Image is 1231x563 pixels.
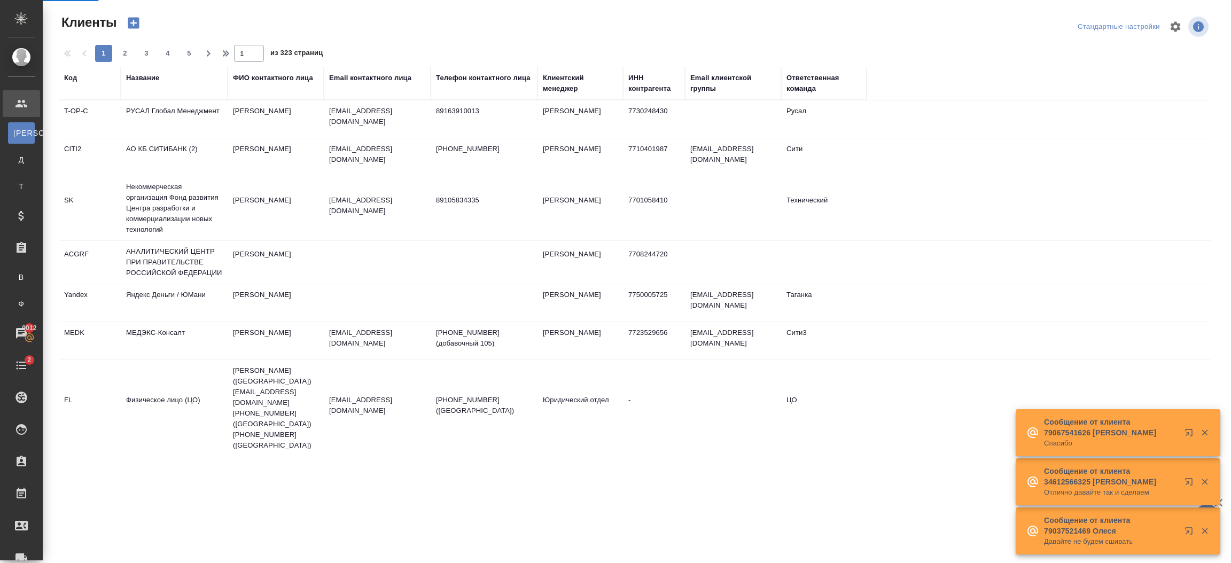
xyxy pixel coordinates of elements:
td: ACGRF [59,244,121,281]
button: 5 [181,45,198,62]
span: Настроить таблицу [1163,14,1188,40]
td: [EMAIL_ADDRESS][DOMAIN_NAME] [685,138,781,176]
td: T-OP-C [59,100,121,138]
td: [PERSON_NAME] [228,100,324,138]
div: Email контактного лица [329,73,411,83]
td: 7723529656 [623,322,685,359]
td: [PERSON_NAME] [537,322,623,359]
a: В [8,267,35,288]
div: split button [1075,19,1163,35]
span: 4 [159,48,176,59]
td: ЦО [781,389,867,427]
p: Отлично давайте так и сделаем [1044,487,1178,498]
td: [PERSON_NAME] [537,284,623,322]
span: 2 [21,355,37,365]
button: Создать [121,14,146,32]
p: [EMAIL_ADDRESS][DOMAIN_NAME] [329,327,425,349]
span: 3 [138,48,155,59]
td: [PERSON_NAME] [537,100,623,138]
div: Ответственная команда [786,73,861,94]
p: [EMAIL_ADDRESS][DOMAIN_NAME] [329,195,425,216]
p: Сообщение от клиента 79067541626 [PERSON_NAME] [1044,417,1178,438]
td: Русал [781,100,867,138]
td: [PERSON_NAME] [228,190,324,227]
td: SK [59,190,121,227]
td: 7708244720 [623,244,685,281]
button: Открыть в новой вкладке [1178,471,1204,497]
span: Т [13,181,29,192]
td: Сити [781,138,867,176]
p: [PHONE_NUMBER] [436,144,532,154]
td: 7750005725 [623,284,685,322]
td: [PERSON_NAME] [228,322,324,359]
td: Физическое лицо (ЦО) [121,389,228,427]
p: [EMAIL_ADDRESS][DOMAIN_NAME] [329,106,425,127]
p: 89105834335 [436,195,532,206]
div: Клиентский менеджер [543,73,618,94]
span: [PERSON_NAME] [13,128,29,138]
p: Сообщение от клиента 34612566325 [PERSON_NAME] [1044,466,1178,487]
p: [EMAIL_ADDRESS][DOMAIN_NAME] [329,144,425,165]
td: РУСАЛ Глобал Менеджмент [121,100,228,138]
td: [EMAIL_ADDRESS][DOMAIN_NAME] [685,322,781,359]
button: Закрыть [1194,526,1216,536]
div: ИНН контрагента [628,73,680,94]
td: Таганка [781,284,867,322]
span: Посмотреть информацию [1188,17,1211,37]
td: [PERSON_NAME] [228,138,324,176]
span: В [13,272,29,283]
a: [PERSON_NAME] [8,122,35,144]
td: Юридический отдел [537,389,623,427]
td: - [623,389,685,427]
button: 3 [138,45,155,62]
a: Ф [8,293,35,315]
td: FL [59,389,121,427]
td: CITI2 [59,138,121,176]
div: ФИО контактного лица [233,73,313,83]
div: Код [64,73,77,83]
td: [PERSON_NAME] [537,190,623,227]
td: Некоммерческая организация Фонд развития Центра разработки и коммерциализации новых технологий [121,176,228,240]
td: 7701058410 [623,190,685,227]
span: 5 [181,48,198,59]
button: 2 [116,45,134,62]
td: [EMAIL_ADDRESS][DOMAIN_NAME] [685,284,781,322]
a: Т [8,176,35,197]
td: Сити3 [781,322,867,359]
button: Открыть в новой вкладке [1178,520,1204,546]
td: 7710401987 [623,138,685,176]
button: Закрыть [1194,477,1216,487]
button: 4 [159,45,176,62]
td: Технический [781,190,867,227]
div: Email клиентской группы [690,73,776,94]
td: [PERSON_NAME] [228,244,324,281]
p: Давайте не будем сшивать [1044,536,1178,547]
p: [EMAIL_ADDRESS][DOMAIN_NAME] [329,395,425,416]
span: 9012 [15,323,43,333]
td: АНАЛИТИЧЕСКИЙ ЦЕНТР ПРИ ПРАВИТЕЛЬСТВЕ РОССИЙСКОЙ ФЕДЕРАЦИИ [121,241,228,284]
td: MEDK [59,322,121,359]
a: 9012 [3,320,40,347]
span: 2 [116,48,134,59]
td: Яндекс Деньги / ЮМани [121,284,228,322]
div: Название [126,73,159,83]
span: из 323 страниц [270,46,323,62]
p: 89163910013 [436,106,532,116]
p: Спасибо [1044,438,1178,449]
button: Открыть в новой вкладке [1178,422,1204,448]
td: [PERSON_NAME] [228,284,324,322]
td: [PERSON_NAME] [537,244,623,281]
td: [PERSON_NAME] ([GEOGRAPHIC_DATA]) [EMAIL_ADDRESS][DOMAIN_NAME] [PHONE_NUMBER] ([GEOGRAPHIC_DATA])... [228,360,324,456]
span: Ф [13,299,29,309]
td: МЕДЭКС-Консалт [121,322,228,359]
p: [PHONE_NUMBER] ([GEOGRAPHIC_DATA]) [436,395,532,416]
div: Телефон контактного лица [436,73,531,83]
span: Д [13,154,29,165]
a: Д [8,149,35,170]
td: Yandex [59,284,121,322]
a: 2 [3,352,40,379]
span: Клиенты [59,14,116,31]
button: Закрыть [1194,428,1216,437]
p: [PHONE_NUMBER] (добавочный 105) [436,327,532,349]
td: 7730248430 [623,100,685,138]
